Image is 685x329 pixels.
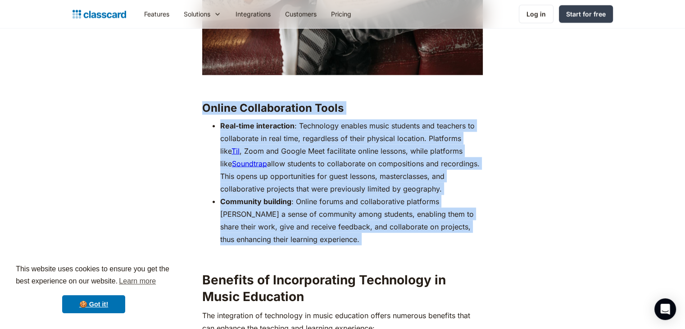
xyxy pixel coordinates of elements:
a: dismiss cookie message [62,295,125,313]
h3: Online Collaboration Tools [202,101,483,115]
h2: Benefits of Incorporating Technology in Music Education [202,272,483,305]
a: Pricing [324,4,358,24]
span: This website uses cookies to ensure you get the best experience on our website. [16,264,172,288]
div: Start for free [566,9,606,19]
li: : Technology enables music students and teachers to collaborate in real time, regardless of their... [220,119,483,195]
strong: Real-time interaction [220,121,295,130]
a: Soundtrap [232,159,267,168]
a: home [73,8,126,21]
div: Solutions [177,4,228,24]
div: Solutions [184,9,210,19]
p: ‍ [202,80,483,92]
a: Integrations [228,4,278,24]
div: Open Intercom Messenger [654,298,676,320]
a: Til [231,146,240,155]
div: Log in [526,9,546,19]
a: Customers [278,4,324,24]
a: learn more about cookies [118,274,157,288]
div: cookieconsent [7,255,180,322]
li: : Online forums and collaborative platforms [PERSON_NAME] a sense of community among students, en... [220,195,483,246]
strong: Community building [220,197,291,206]
a: Features [137,4,177,24]
a: Start for free [559,5,613,23]
p: ‍ [202,250,483,263]
a: Log in [519,5,553,23]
